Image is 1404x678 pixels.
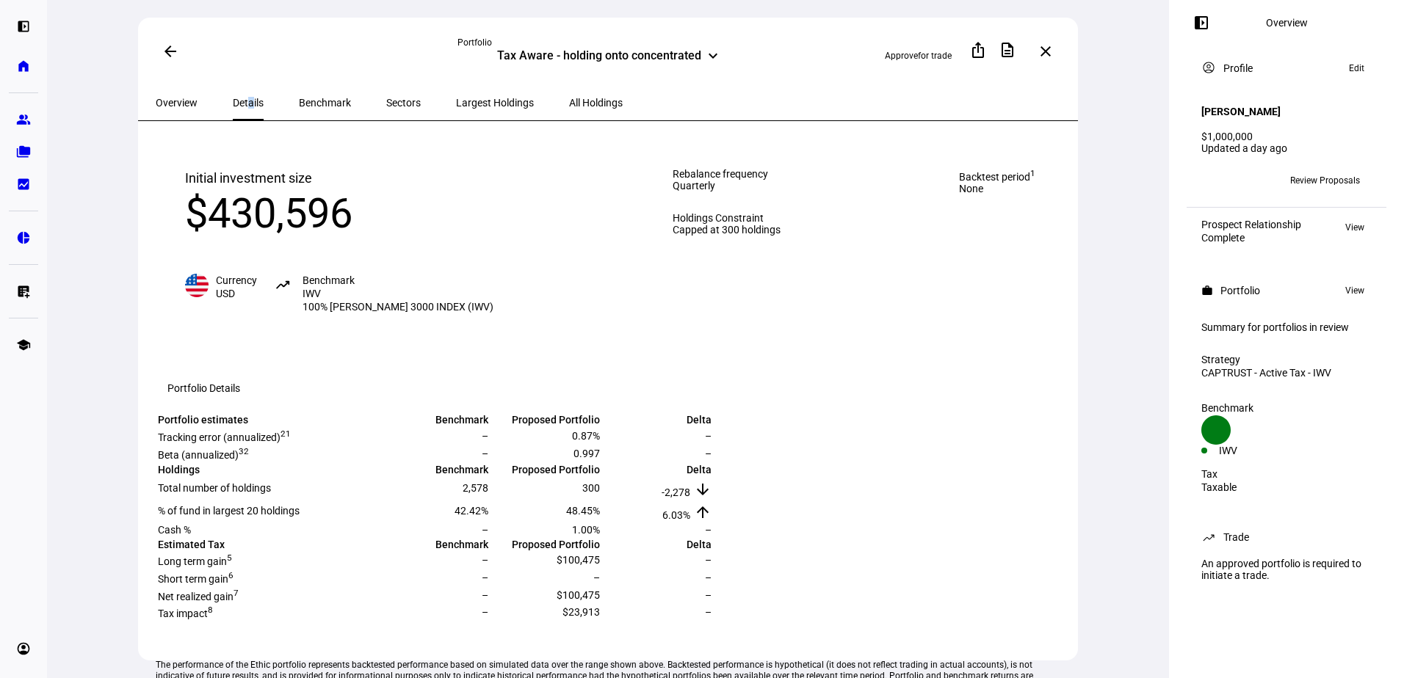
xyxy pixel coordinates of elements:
sup: 2 [244,446,249,456]
span: – [482,524,488,536]
span: 0.997 [573,448,600,459]
div: Initial investment size [185,168,493,189]
span: Details [233,98,264,108]
eth-panel-overview-card-header: Trade [1201,528,1372,546]
mat-icon: left_panel_open [1193,14,1210,32]
div: An approved portfolio is required to initiate a trade. [1193,552,1381,587]
span: IWV [303,288,321,299]
span: – [482,589,488,601]
button: Review Proposals [1278,169,1372,192]
button: Approvefor trade [873,44,963,68]
span: Approve [885,51,918,61]
span: 48.45% [566,505,600,517]
eth-mat-symbol: folder_copy [16,145,31,159]
sup: 8 [208,605,213,616]
span: View [1345,219,1364,236]
span: – [705,606,712,618]
div: Prospect Relationship [1201,219,1301,230]
td: Benchmark [379,463,489,476]
span: – [482,572,488,583]
mat-icon: description [999,41,1016,59]
span: Backtest period [959,168,1035,183]
eth-mat-symbol: account_circle [16,641,31,656]
span: 42.42% [455,505,488,517]
span: – [482,606,488,618]
span: – [705,589,712,601]
span: Currency [216,274,257,286]
span: KL [1208,175,1218,186]
span: Overview [156,98,198,108]
div: Tax [1201,468,1372,480]
span: Rebalance frequency [673,168,781,180]
span: Review Proposals [1290,169,1360,192]
sup: 1 [286,429,291,439]
div: Profile [1223,62,1253,74]
td: Benchmark [379,538,489,551]
span: Quarterly [673,180,715,192]
td: Portfolio estimates [157,413,377,426]
span: -2,278 [662,486,690,498]
td: Proposed Portfolio [491,538,601,551]
span: – [705,572,712,583]
span: Beta (annualized) [158,449,249,461]
span: $100,475 [557,589,600,601]
mat-icon: trending_up [275,277,292,294]
span: – [705,554,712,566]
span: 0.87% [572,430,600,442]
td: Proposed Portfolio [491,413,601,426]
eth-panel-overview-card-header: Profile [1201,59,1372,77]
div: Overview [1266,17,1308,29]
span: % of fund in largest 20 holdings [158,505,300,517]
mat-icon: work [1201,285,1213,296]
td: Delta [602,538,712,551]
span: – [593,572,600,583]
div: Trade [1223,531,1249,543]
button: View [1338,282,1372,299]
div: Portfolio [457,37,759,48]
span: Long term gain [158,555,232,567]
sup: 3 [239,446,244,456]
span: Benchmark [299,98,351,108]
div: Complete [1201,232,1301,244]
a: folder_copy [9,137,38,167]
div: Tax Aware - holding onto concentrated [497,48,701,66]
span: $23,913 [562,606,600,618]
a: bid_landscape [9,169,38,199]
eth-mat-symbol: left_panel_open [16,19,31,34]
mat-icon: keyboard_arrow_down [704,47,722,65]
mat-icon: arrow_back [162,43,179,60]
button: Edit [1342,59,1372,77]
td: Delta [602,413,712,426]
span: Capped at 300 holdings [673,224,781,236]
td: Benchmark [379,413,489,426]
button: View [1338,219,1372,236]
span: $100,475 [557,554,600,566]
span: – [705,430,712,442]
div: $1,000,000 [1201,131,1372,142]
a: group [9,105,38,134]
eth-data-table-title: Portfolio Details [167,382,240,394]
span: Tracking error (annualized) [158,431,291,443]
mat-icon: arrow_downward [694,481,712,498]
h4: [PERSON_NAME] [1201,106,1281,117]
span: – [482,430,488,442]
div: $430,596 [185,189,493,238]
div: Benchmark [1201,402,1372,414]
div: Taxable [1201,481,1372,493]
mat-icon: ios_share [969,41,987,59]
span: Holdings Constraint [673,212,781,224]
span: Largest Holdings [456,98,534,108]
sup: 2 [281,429,286,439]
eth-mat-symbol: group [16,112,31,127]
eth-mat-symbol: list_alt_add [16,284,31,299]
span: Short term gain [158,573,234,585]
span: Cash % [158,524,191,536]
a: pie_chart [9,223,38,252]
span: View [1345,282,1364,299]
span: USD [216,288,235,299]
span: for trade [918,51,952,61]
span: – [482,448,488,459]
span: None [959,183,1035,194]
div: Summary for portfolios in review [1201,321,1372,333]
mat-icon: account_circle [1201,60,1216,75]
